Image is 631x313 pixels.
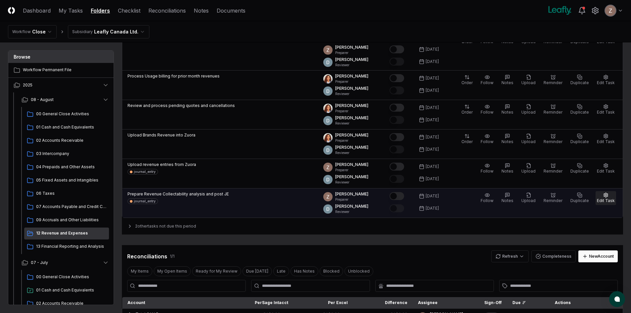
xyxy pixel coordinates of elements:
p: Preparer [335,168,368,173]
img: Leafly logo [547,5,573,16]
div: Reconciliations [127,252,167,260]
button: Mark complete [390,133,404,141]
button: Edit Task [596,103,616,117]
button: Follow [479,191,495,205]
a: Dashboard [23,7,51,15]
a: Folders [91,7,110,15]
button: Mark complete [390,204,404,212]
button: Reminder [542,73,564,87]
div: [DATE] [426,105,439,111]
button: Due Today [242,266,272,276]
span: 12 Revenue and Expenses [36,230,106,236]
button: Unblocked [344,266,373,276]
button: Late [273,266,289,276]
button: Mark complete [390,163,404,171]
div: journal_entry [134,169,156,174]
a: My Tasks [59,7,83,15]
div: [DATE] [426,176,439,182]
p: Process Usage billing for prior month revenues [128,73,220,79]
img: ACg8ocLeIi4Jlns6Fsr4lO0wQ1XJrFQvF4yUjbLrd1AsCAOmrfa1KQ=s96-c [323,145,333,155]
span: 2025 [23,82,32,88]
span: Duplicate [570,198,589,203]
span: 04 Prepaids and Other Assets [36,164,106,170]
span: Notes [501,139,513,144]
button: Ready for My Review [192,266,241,276]
button: 2025 [8,78,114,92]
button: My Open Items [154,266,191,276]
button: Duplicate [569,73,590,87]
span: 01 Cash and Cash Equivalents [36,124,106,130]
h3: Browse [8,51,114,63]
button: Edit Task [596,132,616,146]
a: Workflow Permanent File [8,63,114,78]
button: Reminder [542,103,564,117]
p: Preparer [335,138,368,143]
span: 01 Cash and Cash Equivalents [36,287,106,293]
img: ACg8ocKnDsamp5-SE65NkOhq35AnOBarAXdzXQ03o9g231ijNgHgyA=s96-c [605,5,616,16]
span: Notes [501,110,513,115]
th: Per Sage Intacct [234,297,293,309]
a: 01 Cash and Cash Equivalents [24,285,109,296]
p: [PERSON_NAME] [335,144,368,150]
p: [PERSON_NAME] [335,57,368,63]
span: Upload [521,169,536,174]
button: Refresh [491,250,529,262]
span: Notes [501,198,513,203]
p: Reviewer [335,91,368,96]
span: Order [461,110,473,115]
p: Upload Brands Revenue into Zuora [128,132,195,138]
span: 08 - August [31,97,54,103]
p: Reviewer [335,63,368,68]
span: 06 Taxes [36,190,106,196]
img: ACg8ocKnDsamp5-SE65NkOhq35AnOBarAXdzXQ03o9g231ijNgHgyA=s96-c [323,45,333,55]
img: Logo [8,7,15,14]
a: 00 General Close Activities [24,271,109,283]
p: Preparer [335,197,368,202]
span: Reminder [544,139,562,144]
span: Follow [481,198,494,203]
button: Reminder [542,191,564,205]
button: Reminder [542,132,564,146]
a: 01 Cash and Cash Equivalents [24,122,109,133]
p: Upload revenue entries from Zuora [128,162,196,168]
button: Upload [520,73,537,87]
p: [PERSON_NAME] [335,162,368,168]
p: [PERSON_NAME] [335,44,368,50]
div: [DATE] [426,146,439,152]
span: Upload [521,198,536,203]
button: atlas-launcher [609,291,625,307]
button: Mark complete [390,74,404,82]
span: Edit Task [597,110,615,115]
img: ACg8ocLdVaUJ3SPYiWtV1SCOCLc5fH8jwZS3X49UX5Q0z8zS0ESX3Ok=s96-c [323,104,333,113]
button: Notes [500,191,515,205]
button: Mark complete [390,175,404,183]
span: Order [461,80,473,85]
span: 07 - July [31,260,48,266]
span: Duplicate [570,139,589,144]
button: Mark complete [390,45,404,53]
p: Reviewer [335,209,368,214]
button: Upload [520,132,537,146]
button: Order [460,132,474,146]
a: Reconciliations [148,7,186,15]
th: Sign-Off [479,297,507,309]
a: Checklist [118,7,140,15]
p: [PERSON_NAME] [335,191,368,197]
button: Mark complete [390,86,404,94]
p: [PERSON_NAME] [335,132,368,138]
img: ACg8ocLdVaUJ3SPYiWtV1SCOCLc5fH8jwZS3X49UX5Q0z8zS0ESX3Ok=s96-c [323,133,333,142]
button: Notes [500,103,515,117]
span: Duplicate [570,80,589,85]
img: ACg8ocLdVaUJ3SPYiWtV1SCOCLc5fH8jwZS3X49UX5Q0z8zS0ESX3Ok=s96-c [323,74,333,83]
div: 2 other tasks not due this period [122,218,623,235]
a: 09 Accruals and Other Liabilities [24,214,109,226]
span: 13 Financial Reporting and Analysis [36,243,106,249]
button: Edit Task [596,162,616,176]
span: Notes [501,169,513,174]
div: Workflow [12,29,31,35]
div: Subsidiary [72,29,93,35]
button: Mark complete [390,145,404,153]
a: 07 Accounts Payable and Credit Cards [24,201,109,213]
button: Follow [479,103,495,117]
button: Duplicate [569,162,590,176]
